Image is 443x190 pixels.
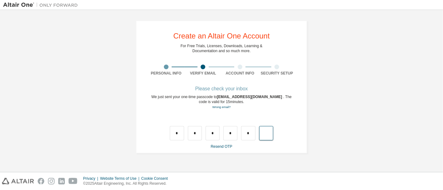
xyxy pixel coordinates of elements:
[148,71,185,76] div: Personal Info
[100,176,141,181] div: Website Terms of Use
[211,144,232,149] a: Resend OTP
[259,71,296,76] div: Security Setup
[141,176,171,181] div: Cookie Consent
[48,178,55,184] img: instagram.svg
[38,178,44,184] img: facebook.svg
[185,71,222,76] div: Verify Email
[83,181,172,186] p: © 2025 Altair Engineering, Inc. All Rights Reserved.
[148,87,295,91] div: Please check your inbox
[212,105,231,109] a: Go back to the registration form
[217,95,283,99] span: [EMAIL_ADDRESS][DOMAIN_NAME]
[3,2,81,8] img: Altair One
[69,178,78,184] img: youtube.svg
[58,178,65,184] img: linkedin.svg
[2,178,34,184] img: altair_logo.svg
[83,176,100,181] div: Privacy
[221,71,259,76] div: Account Info
[173,32,270,40] div: Create an Altair One Account
[181,43,263,53] div: For Free Trials, Licenses, Downloads, Learning & Documentation and so much more.
[148,94,295,110] div: We just sent your one-time passcode to . The code is valid for 15 minutes.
